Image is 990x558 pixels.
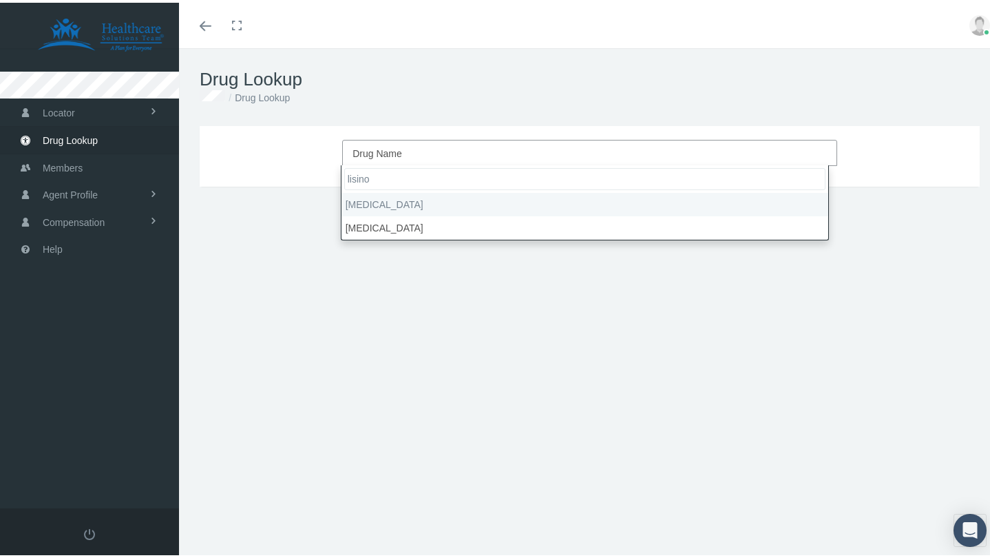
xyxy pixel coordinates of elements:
[43,152,83,178] span: Members
[341,214,828,237] li: [MEDICAL_DATA]
[43,97,75,123] span: Locator
[352,145,402,156] span: Drug Name
[225,87,290,103] li: Drug Lookup
[200,66,980,87] h1: Drug Lookup
[43,125,98,151] span: Drug Lookup
[969,12,990,33] img: user-placeholder.jpg
[43,207,105,233] span: Compensation
[341,190,828,214] li: [MEDICAL_DATA]
[43,179,98,205] span: Agent Profile
[18,15,183,50] img: HEALTHCARE SOLUTIONS TEAM, LLC
[954,511,987,544] div: Open Intercom Messenger
[43,234,63,260] span: Help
